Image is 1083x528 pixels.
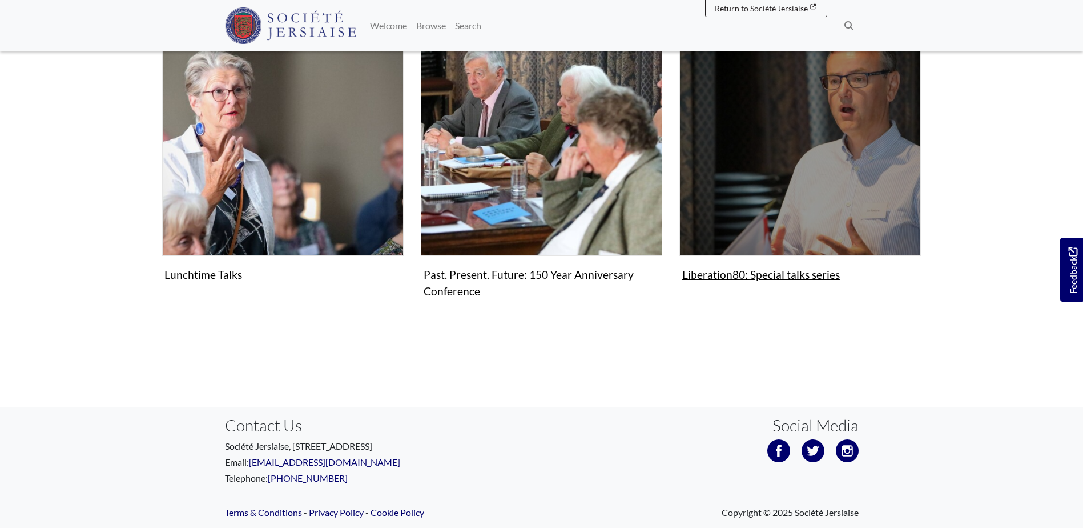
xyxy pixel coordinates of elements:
p: Société Jersiaise, [STREET_ADDRESS] [225,439,533,453]
a: [PHONE_NUMBER] [268,473,348,483]
p: Telephone: [225,471,533,485]
a: Past. Present. Future: 150 Year Anniversary Conference Past. Present. Future: 150 Year Anniversar... [421,14,662,303]
div: Subcollection [154,14,412,320]
section: Subcollections [162,14,921,334]
a: Lunchtime Talks Lunchtime Talks [162,14,404,286]
a: Search [450,14,486,37]
h3: Social Media [772,416,859,435]
a: Privacy Policy [309,507,364,518]
a: Would you like to provide feedback? [1060,238,1083,302]
img: Liberation80: Special talks series [679,14,921,256]
span: Return to Société Jersiaise [715,3,808,13]
img: Société Jersiaise [225,7,357,44]
p: Email: [225,455,533,469]
a: Browse [412,14,450,37]
div: Subcollection [671,14,929,320]
a: Welcome [365,14,412,37]
a: Société Jersiaise logo [225,5,357,47]
a: [EMAIL_ADDRESS][DOMAIN_NAME] [249,457,400,467]
img: Lunchtime Talks [162,14,404,256]
span: Copyright © 2025 Société Jersiaise [722,506,859,519]
span: Feedback [1066,247,1080,293]
a: Liberation80: Special talks series Liberation80: Special talks series [679,14,921,286]
div: Subcollection [412,14,671,320]
h3: Contact Us [225,416,533,435]
a: Terms & Conditions [225,507,302,518]
img: Past. Present. Future: 150 Year Anniversary Conference [421,14,662,256]
a: Cookie Policy [371,507,424,518]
